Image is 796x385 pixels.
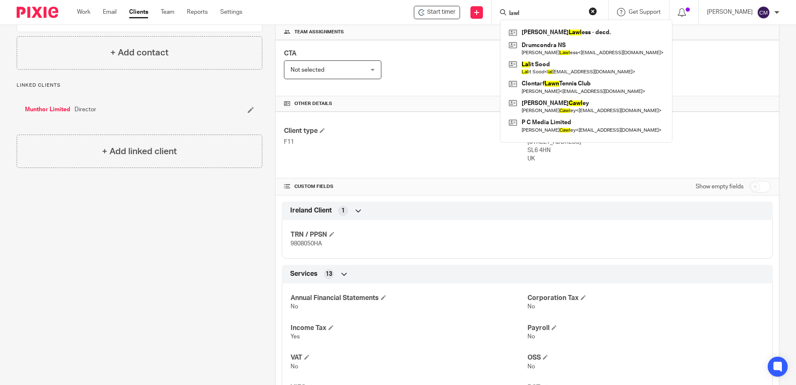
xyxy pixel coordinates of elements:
a: Team [161,8,174,16]
p: SL6 4HN [527,146,771,155]
p: Linked clients [17,82,262,89]
span: CTA [284,50,296,57]
label: Show empty fields [696,182,744,191]
a: Work [77,8,90,16]
span: No [527,334,535,340]
span: Team assignments [294,29,344,35]
p: [PERSON_NAME] [707,8,753,16]
h4: CUSTOM FIELDS [284,183,527,190]
h4: TRN / PPSN [291,230,527,239]
span: Yes [291,334,300,340]
p: UK [527,155,771,163]
span: Start timer [427,8,455,17]
span: 13 [326,270,332,278]
span: No [291,364,298,370]
div: Janine Beecham [414,6,460,19]
span: No [527,364,535,370]
button: Clear [589,7,597,15]
a: Email [103,8,117,16]
h4: Payroll [527,324,764,332]
span: Services [290,270,318,278]
span: 9808050HA [291,241,322,247]
a: Settings [220,8,242,16]
p: F11 [284,138,527,146]
input: Search [508,10,583,17]
span: Director [75,105,96,114]
img: svg%3E [757,6,770,19]
a: Clients [129,8,148,16]
span: Ireland Client [290,206,332,215]
span: 1 [341,207,345,215]
h4: + Add linked client [102,145,177,158]
h4: Income Tax [291,324,527,332]
h4: OSS [527,353,764,362]
a: Munthor Limited [25,105,70,114]
img: Pixie [17,7,58,18]
h4: Corporation Tax [527,294,764,302]
h4: Client type [284,127,527,135]
a: Reports [187,8,208,16]
span: No [291,304,298,310]
span: No [527,304,535,310]
h4: + Add contact [110,46,169,59]
span: Other details [294,100,332,107]
h4: VAT [291,353,527,362]
h4: Annual Financial Statements [291,294,527,302]
span: Get Support [629,9,661,15]
span: Not selected [291,67,324,73]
